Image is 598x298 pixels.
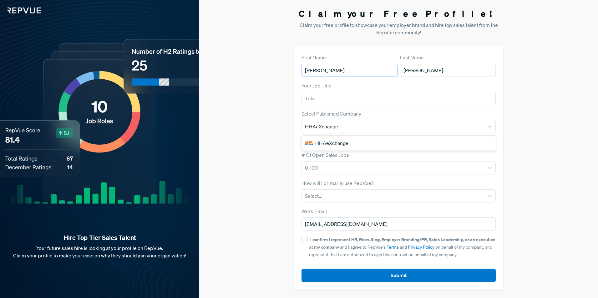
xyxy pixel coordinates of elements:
input: Title [302,92,496,105]
h3: Claim your Free Profile! [294,8,503,19]
input: Last Name [400,64,496,77]
label: First Name [302,54,326,61]
button: Submit [302,269,496,282]
label: Your Job Title [302,82,332,89]
label: # Of Open Sales Jobs [302,151,349,159]
label: Select Published Company [302,110,361,117]
strong: Hire Top-Tier Sales Talent [10,234,189,242]
p: Claim your free profile to showcase your employer brand and hire top sales talent from the RepVue... [294,21,503,36]
label: Work Email [302,207,327,215]
img: HHAeXchange [305,139,313,147]
strong: I confirm I represent HR, Recruiting, Employer Branding/PR, Sales Leadership, or an executive at ... [309,236,495,250]
a: Terms [387,244,399,250]
span: and I agree to RepVue’s and on behalf of my company, and represent that I am authorized to sign t... [309,237,495,257]
div: HHAeXchange [302,137,496,149]
label: Last Name [400,54,424,61]
label: How will I primarily use RepVue? [302,179,373,187]
input: Email [302,217,496,231]
p: Your future sales hire is looking at your profile on RepVue. Claim your profile to make your case... [10,244,189,259]
input: First Name [302,64,398,77]
a: Privacy Policy [408,244,434,250]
